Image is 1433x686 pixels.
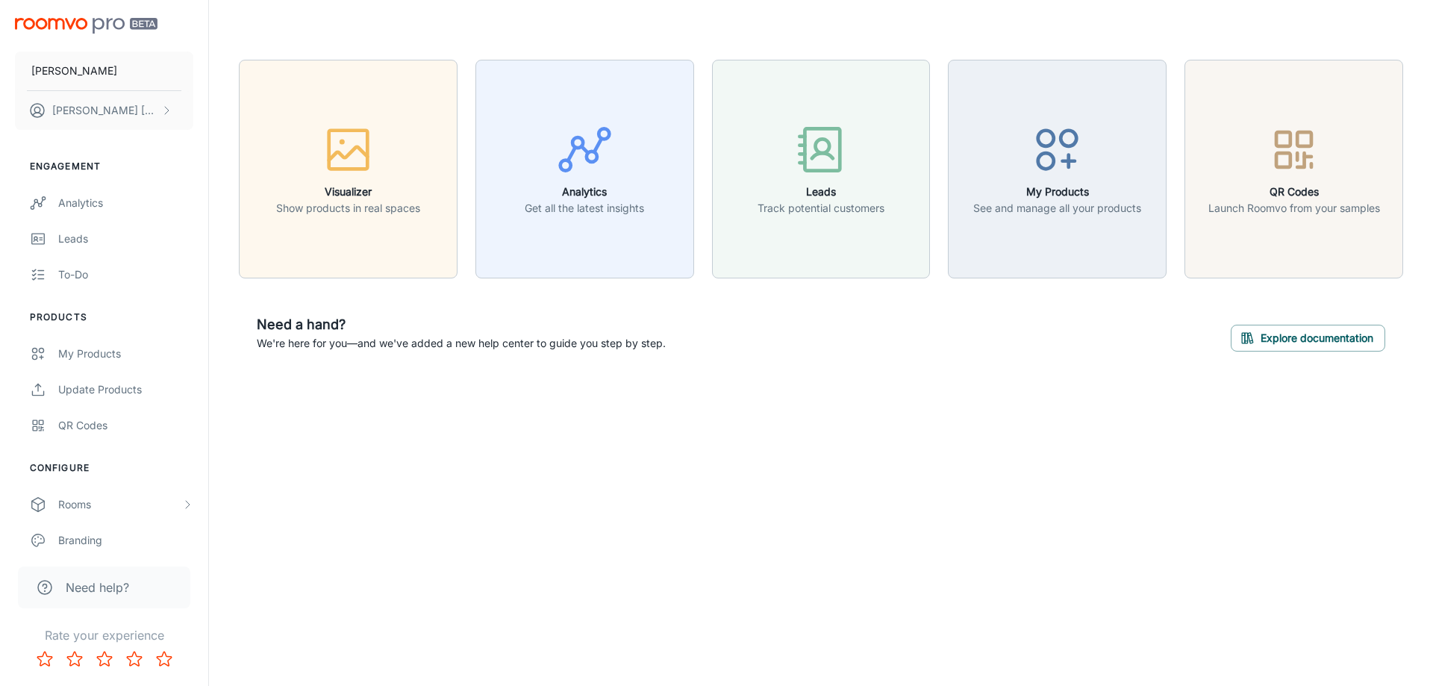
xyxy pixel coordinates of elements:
div: My Products [58,346,193,362]
button: [PERSON_NAME] [PERSON_NAME] [15,91,193,130]
div: Leads [58,231,193,247]
div: Analytics [58,195,193,211]
button: VisualizerShow products in real spaces [239,60,458,278]
button: AnalyticsGet all the latest insights [475,60,694,278]
h6: QR Codes [1208,184,1380,200]
a: Explore documentation [1231,329,1385,344]
p: We're here for you—and we've added a new help center to guide you step by step. [257,335,666,352]
p: [PERSON_NAME] [31,63,117,79]
p: Launch Roomvo from your samples [1208,200,1380,216]
p: Get all the latest insights [525,200,644,216]
a: My ProductsSee and manage all your products [948,160,1167,175]
p: See and manage all your products [973,200,1141,216]
a: LeadsTrack potential customers [712,160,931,175]
div: Update Products [58,381,193,398]
p: Track potential customers [758,200,884,216]
h6: Need a hand? [257,314,666,335]
h6: My Products [973,184,1141,200]
button: LeadsTrack potential customers [712,60,931,278]
div: QR Codes [58,417,193,434]
div: To-do [58,266,193,283]
button: My ProductsSee and manage all your products [948,60,1167,278]
button: QR CodesLaunch Roomvo from your samples [1184,60,1403,278]
h6: Leads [758,184,884,200]
button: [PERSON_NAME] [15,52,193,90]
h6: Analytics [525,184,644,200]
p: Show products in real spaces [276,200,420,216]
h6: Visualizer [276,184,420,200]
button: Explore documentation [1231,325,1385,352]
a: QR CodesLaunch Roomvo from your samples [1184,160,1403,175]
p: [PERSON_NAME] [PERSON_NAME] [52,102,157,119]
a: AnalyticsGet all the latest insights [475,160,694,175]
img: Roomvo PRO Beta [15,18,157,34]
